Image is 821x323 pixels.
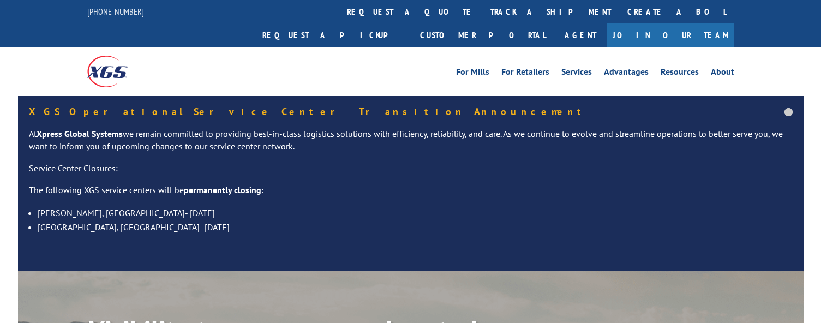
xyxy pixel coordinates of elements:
[604,68,649,80] a: Advantages
[29,107,793,117] h5: XGS Operational Service Center Transition Announcement
[561,68,592,80] a: Services
[554,23,607,47] a: Agent
[29,163,118,174] u: Service Center Closures:
[501,68,549,80] a: For Retailers
[456,68,489,80] a: For Mills
[29,128,793,163] p: At we remain committed to providing best-in-class logistics solutions with efficiency, reliabilit...
[38,220,793,234] li: [GEOGRAPHIC_DATA], [GEOGRAPHIC_DATA]- [DATE]
[29,184,793,206] p: The following XGS service centers will be :
[87,6,144,17] a: [PHONE_NUMBER]
[661,68,699,80] a: Resources
[184,184,261,195] strong: permanently closing
[711,68,734,80] a: About
[254,23,412,47] a: Request a pickup
[37,128,123,139] strong: Xpress Global Systems
[607,23,734,47] a: Join Our Team
[412,23,554,47] a: Customer Portal
[38,206,793,220] li: [PERSON_NAME], [GEOGRAPHIC_DATA]- [DATE]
